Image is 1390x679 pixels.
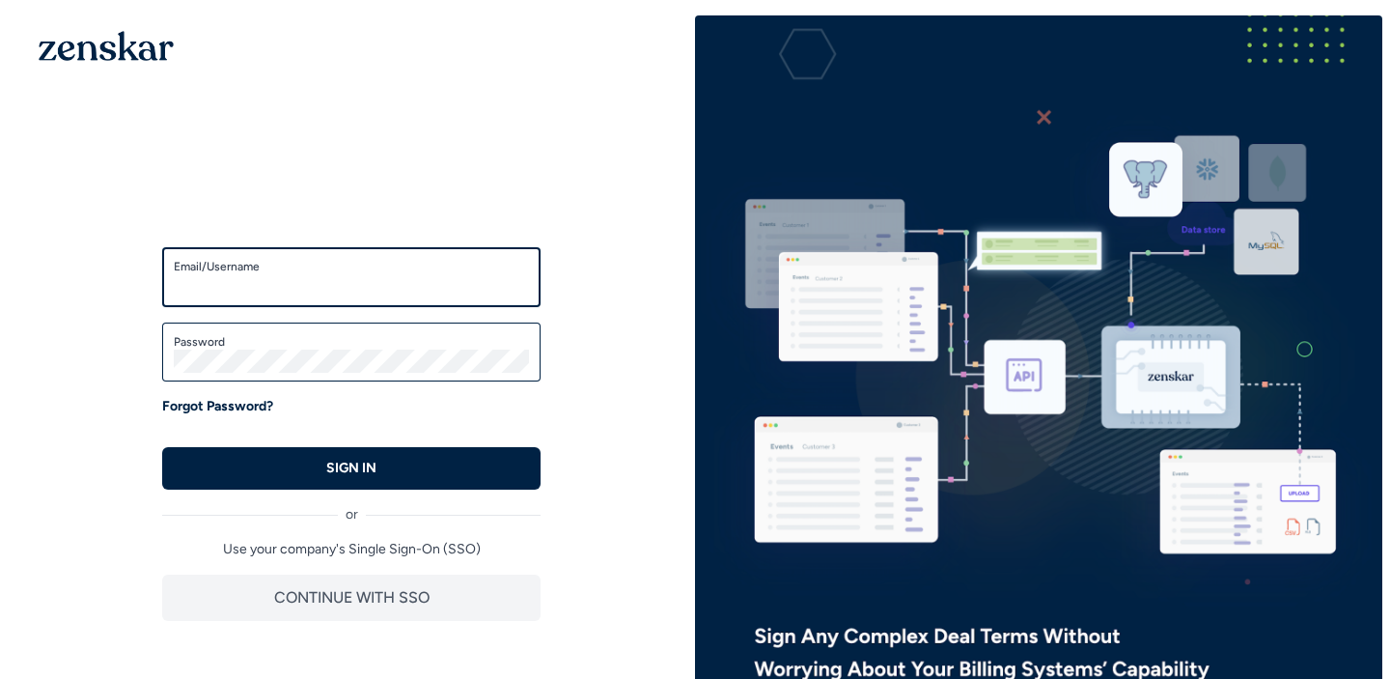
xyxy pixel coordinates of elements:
[326,459,376,478] p: SIGN IN
[162,490,541,524] div: or
[174,334,529,350] label: Password
[174,259,529,274] label: Email/Username
[162,397,273,416] a: Forgot Password?
[162,575,541,621] button: CONTINUE WITH SSO
[162,447,541,490] button: SIGN IN
[39,31,174,61] img: 1OGAJ2xQqyY4LXKgY66KYq0eOWRCkrZdAb3gUhuVAqdWPZE9SRJmCz+oDMSn4zDLXe31Ii730ItAGKgCKgCCgCikA4Av8PJUP...
[162,540,541,559] p: Use your company's Single Sign-On (SSO)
